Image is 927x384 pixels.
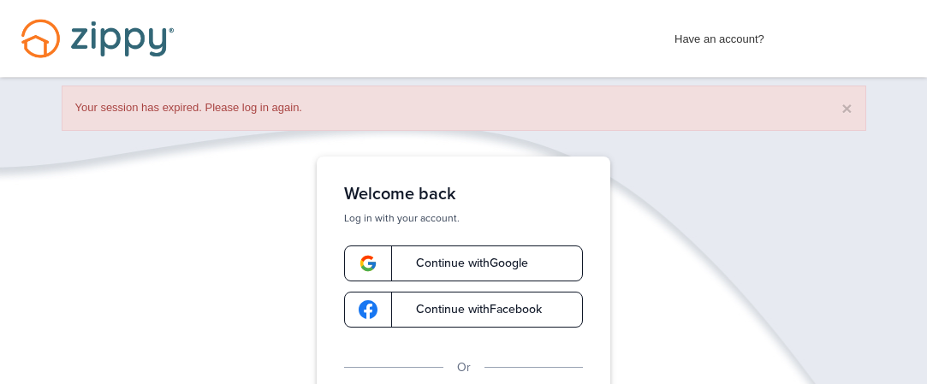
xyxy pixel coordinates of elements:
p: Log in with your account. [344,211,583,225]
img: google-logo [359,300,377,319]
span: Continue with Facebook [399,304,542,316]
span: Continue with Google [399,257,528,269]
a: google-logoContinue withGoogle [344,245,583,281]
button: × [841,99,852,117]
div: Your session has expired. Please log in again. [62,86,866,131]
h1: Welcome back [344,184,583,204]
img: google-logo [359,254,377,273]
span: Have an account? [674,21,764,49]
p: Or [457,358,471,377]
a: google-logoContinue withFacebook [344,292,583,328]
